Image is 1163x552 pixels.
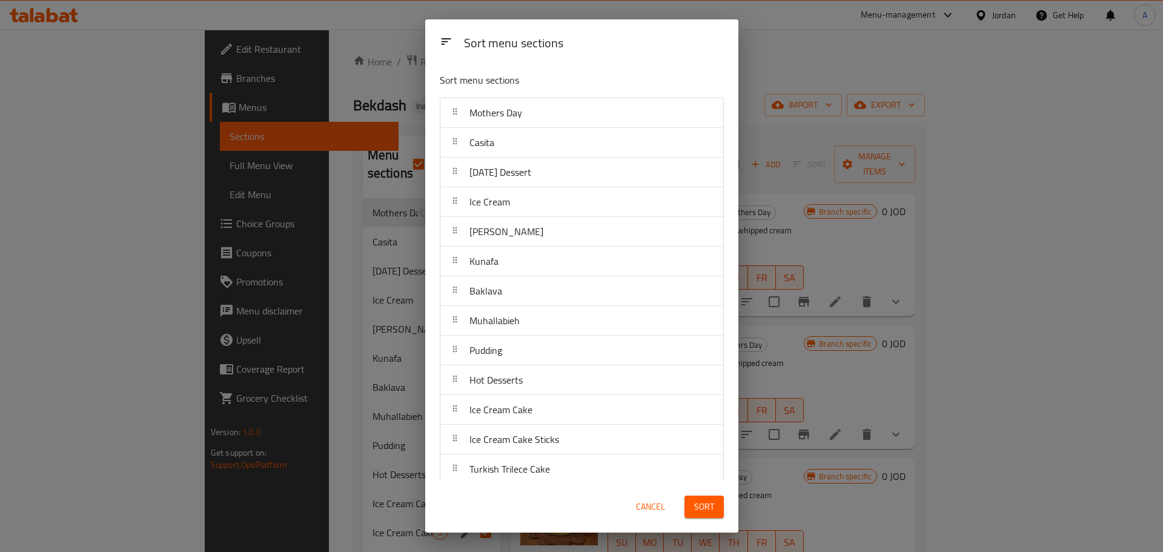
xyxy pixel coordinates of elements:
[440,158,723,187] div: [DATE] Dessert
[636,499,665,514] span: Cancel
[440,73,665,88] p: Sort menu sections
[469,163,531,181] span: [DATE] Dessert
[469,460,550,478] span: Turkish Trilece Cake
[440,247,723,276] div: Kunafa
[440,365,723,395] div: Hot Desserts
[440,454,723,484] div: Turkish Trilece Cake
[440,128,723,158] div: Casita
[469,252,499,270] span: Kunafa
[459,30,729,58] div: Sort menu sections
[694,499,714,514] span: Sort
[469,133,494,151] span: Casita
[440,395,723,425] div: Ice Cream Cake
[469,193,510,211] span: Ice Cream
[469,371,523,389] span: Hot Desserts
[469,222,543,241] span: [PERSON_NAME]
[469,341,502,359] span: Pudding
[440,336,723,365] div: Pudding
[631,496,670,518] button: Cancel
[440,217,723,247] div: [PERSON_NAME]
[469,430,559,448] span: Ice Cream Cake Sticks
[469,282,502,300] span: Baklava
[440,98,723,128] div: Mothers Day
[440,276,723,306] div: Baklava
[440,187,723,217] div: Ice Cream
[440,425,723,454] div: Ice Cream Cake Sticks
[469,311,520,330] span: Muhallabieh
[440,306,723,336] div: Muhallabieh
[469,401,532,419] span: Ice Cream Cake
[684,496,724,518] button: Sort
[469,104,522,122] span: Mothers Day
